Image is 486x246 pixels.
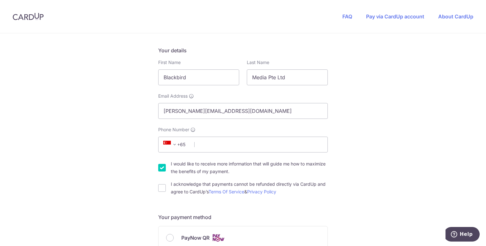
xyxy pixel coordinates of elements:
label: I acknowledge that payments cannot be refunded directly via CardUp and agree to CardUp’s & [171,180,328,196]
input: Last name [247,69,328,85]
a: Terms Of Service [209,189,244,194]
input: First name [158,69,239,85]
h5: Your payment method [158,213,328,221]
img: CardUp [13,13,44,20]
img: Cards logo [212,234,225,242]
span: PayNow QR [181,234,209,242]
a: Privacy Policy [247,189,276,194]
label: I would like to receive more information that will guide me how to maximize the benefits of my pa... [171,160,328,175]
label: First Name [158,59,181,66]
a: FAQ [342,13,352,20]
span: Phone Number [158,126,189,133]
span: Email Address [158,93,188,99]
a: About CardUp [438,13,473,20]
span: +65 [163,141,178,148]
label: Last Name [247,59,269,66]
div: PayNow QR Cards logo [166,234,320,242]
input: Email address [158,103,328,119]
h5: Your details [158,47,328,54]
span: +65 [161,141,190,148]
a: Pay via CardUp account [366,13,424,20]
iframe: Opens a widget where you can find more information [445,227,480,243]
